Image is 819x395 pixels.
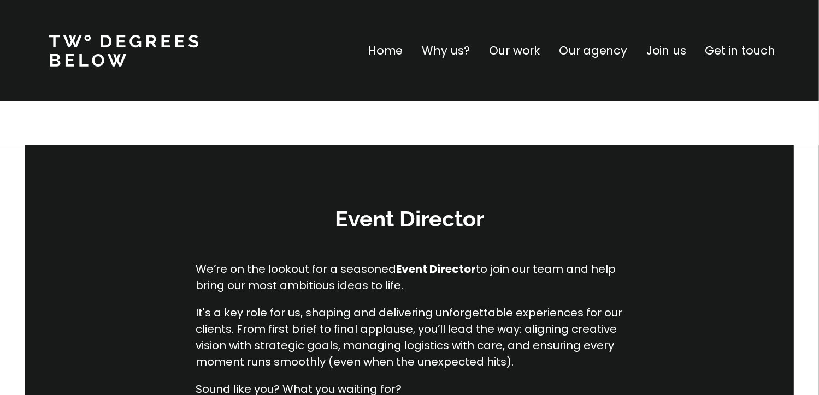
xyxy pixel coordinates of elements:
a: Why us? [422,42,470,59]
p: It's a key role for us, shaping and delivering unforgettable experiences for our clients. From fi... [196,304,623,370]
a: Home [368,42,403,59]
strong: Event Director [397,261,476,277]
h3: Event Director [246,204,574,234]
a: Join us [646,42,686,59]
a: Get in touch [705,42,775,59]
a: Our work [489,42,540,59]
a: Our agency [559,42,627,59]
p: We’re on the lookout for a seasoned to join our team and help bring our most ambitious ideas to l... [196,261,623,294]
